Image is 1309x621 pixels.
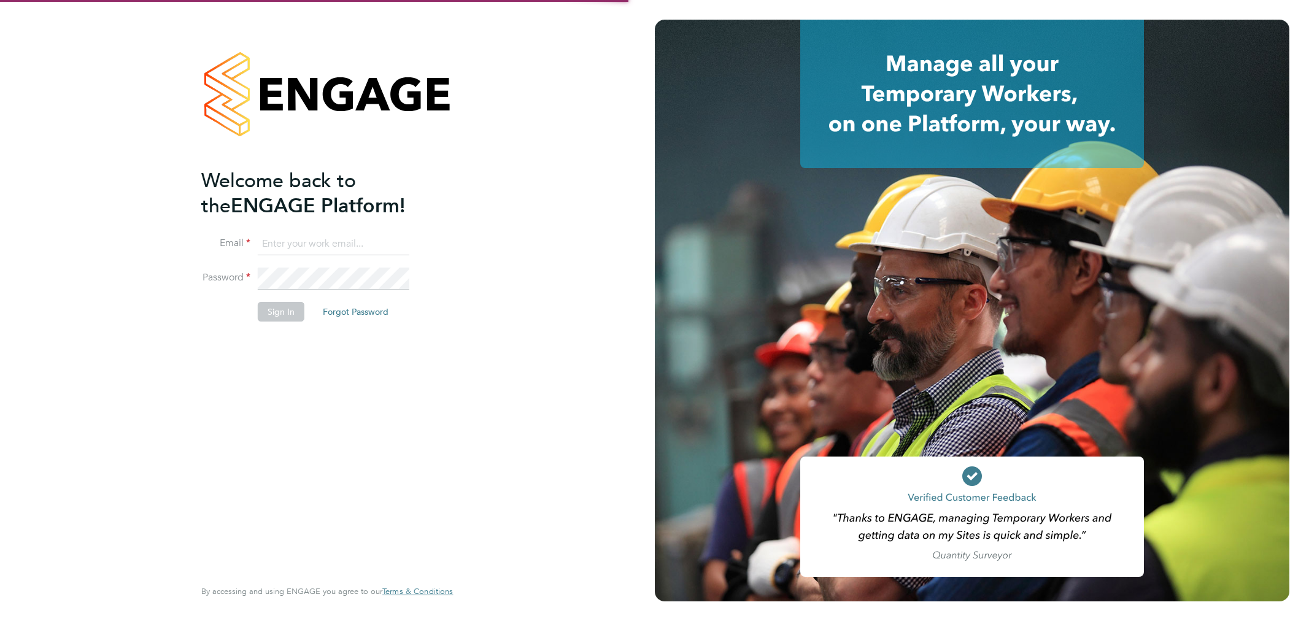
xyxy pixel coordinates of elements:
[201,586,453,596] span: By accessing and using ENGAGE you agree to our
[258,233,409,255] input: Enter your work email...
[313,302,398,322] button: Forgot Password
[201,271,250,284] label: Password
[201,237,250,250] label: Email
[201,168,441,218] h2: ENGAGE Platform!
[258,302,304,322] button: Sign In
[382,586,453,596] span: Terms & Conditions
[201,169,356,218] span: Welcome back to the
[382,587,453,596] a: Terms & Conditions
